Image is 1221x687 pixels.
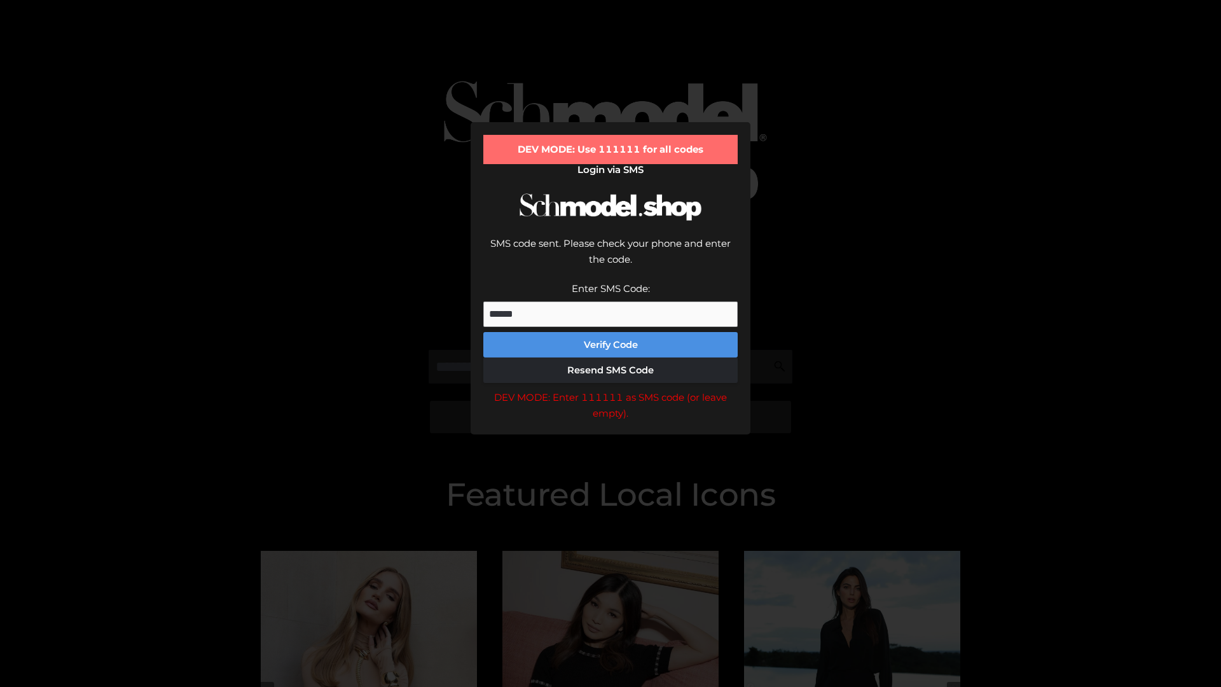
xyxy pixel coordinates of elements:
div: SMS code sent. Please check your phone and enter the code. [483,235,738,281]
div: DEV MODE: Use 111111 for all codes [483,135,738,164]
div: DEV MODE: Enter 111111 as SMS code (or leave empty). [483,389,738,422]
h2: Login via SMS [483,164,738,176]
img: Schmodel Logo [515,182,706,232]
button: Verify Code [483,332,738,357]
button: Resend SMS Code [483,357,738,383]
label: Enter SMS Code: [572,282,650,295]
